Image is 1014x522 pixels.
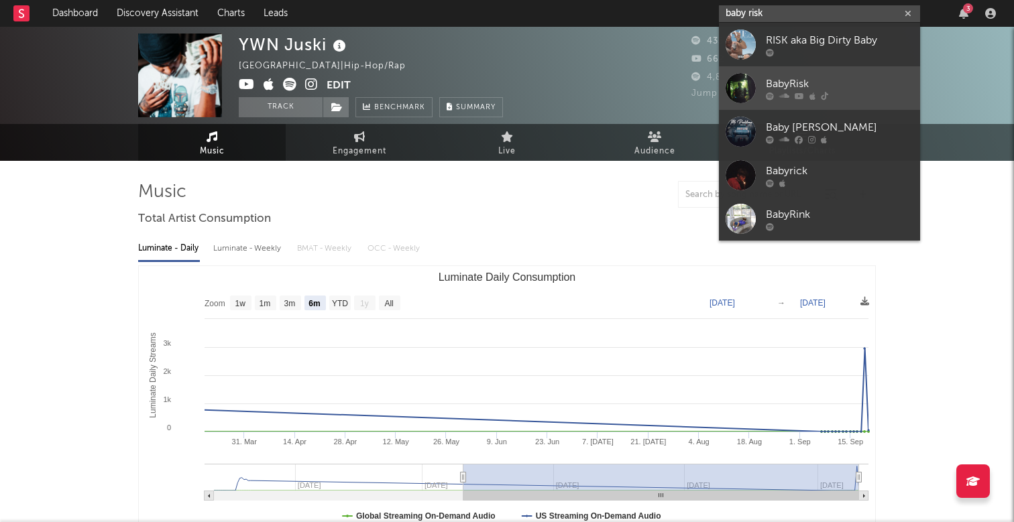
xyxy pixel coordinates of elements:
[719,197,920,241] a: BabyRink
[766,76,913,92] div: BabyRisk
[766,163,913,179] div: Babyrick
[536,511,661,521] text: US Streaming On-Demand Audio
[439,271,576,283] text: Luminate Daily Consumption
[719,110,920,153] a: Baby [PERSON_NAME]
[777,298,785,308] text: →
[239,34,349,56] div: YWN Juski
[163,395,171,403] text: 1k
[384,299,393,308] text: All
[355,97,433,117] a: Benchmark
[535,438,559,446] text: 23. Jun
[439,97,503,117] button: Summary
[332,299,348,308] text: YTD
[360,299,369,308] text: 1y
[333,143,386,159] span: Engagement
[630,438,666,446] text: 21. [DATE]
[581,124,728,161] a: Audience
[327,78,351,94] button: Edit
[800,298,826,308] text: [DATE]
[963,3,973,13] div: 3
[710,298,735,308] text: [DATE]
[333,438,357,446] text: 28. Apr
[235,299,246,308] text: 1w
[689,438,710,446] text: 4. Aug
[456,104,496,111] span: Summary
[719,153,920,197] a: Babyrick
[433,124,581,161] a: Live
[308,299,320,308] text: 6m
[200,143,225,159] span: Music
[148,332,158,417] text: Luminate Daily Streams
[138,211,271,227] span: Total Artist Consumption
[679,190,820,200] input: Search by song name or URL
[719,5,920,22] input: Search for artists
[789,438,811,446] text: 1. Sep
[138,124,286,161] a: Music
[959,8,968,19] button: 3
[232,438,258,446] text: 31. Mar
[766,32,913,48] div: RISK aka Big Dirty Baby
[138,237,200,260] div: Luminate - Daily
[498,143,516,159] span: Live
[691,73,815,82] span: 4,803 Monthly Listeners
[433,438,460,446] text: 26. May
[163,367,171,375] text: 2k
[766,119,913,135] div: Baby [PERSON_NAME]
[205,299,225,308] text: Zoom
[838,438,863,446] text: 15. Sep
[286,124,433,161] a: Engagement
[582,438,614,446] text: 7. [DATE]
[260,299,271,308] text: 1m
[737,438,762,446] text: 18. Aug
[239,97,323,117] button: Track
[283,438,306,446] text: 14. Apr
[239,58,421,74] div: [GEOGRAPHIC_DATA] | Hip-Hop/Rap
[719,66,920,110] a: BabyRisk
[634,143,675,159] span: Audience
[356,511,496,521] text: Global Streaming On-Demand Audio
[284,299,296,308] text: 3m
[374,100,425,116] span: Benchmark
[691,55,724,64] span: 662
[383,438,410,446] text: 12. May
[691,89,771,98] span: Jump Score: 60.0
[487,438,507,446] text: 9. Jun
[167,423,171,432] text: 0
[163,339,171,347] text: 3k
[213,237,284,260] div: Luminate - Weekly
[719,23,920,66] a: RISK aka Big Dirty Baby
[766,206,913,222] div: BabyRink
[691,37,724,46] span: 435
